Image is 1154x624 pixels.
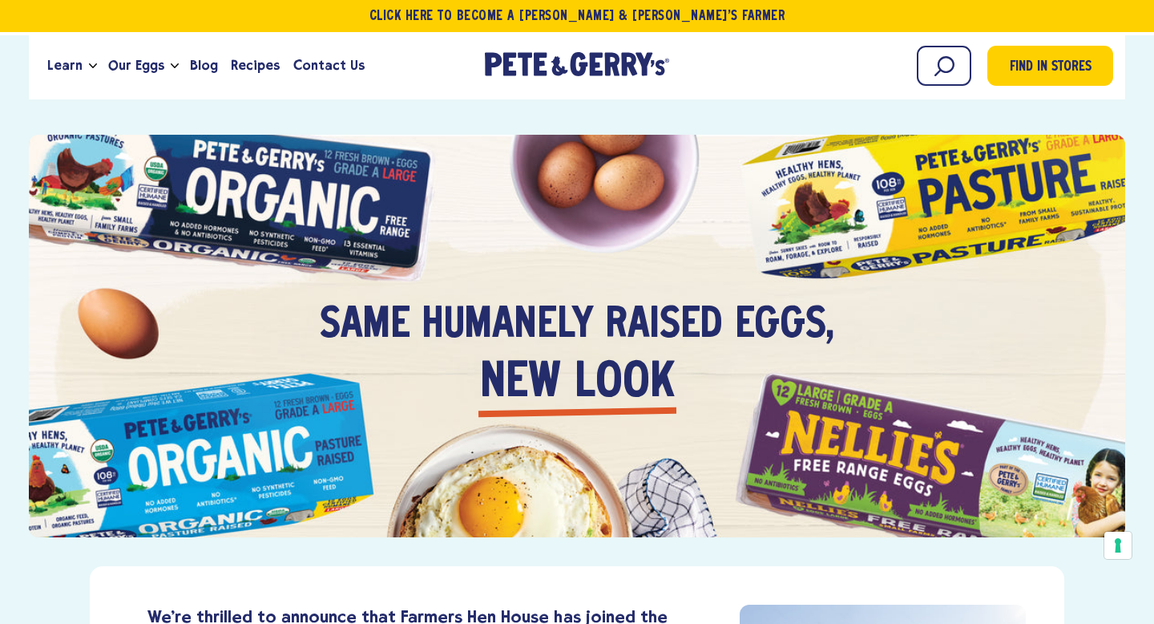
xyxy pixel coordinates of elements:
span: Our Eggs [108,55,164,75]
a: Contact Us [287,44,371,87]
button: Open the dropdown menu for Learn [89,63,97,69]
button: Open the dropdown menu for Our Eggs [171,63,179,69]
em: new look [480,353,675,415]
span: Learn [47,55,83,75]
a: Learn [41,44,89,87]
a: Blog [184,44,224,87]
button: Your consent preferences for tracking technologies [1104,532,1132,559]
a: Our Eggs [102,44,171,87]
input: Search [917,46,971,86]
a: Find in Stores [987,46,1113,86]
h3: Same humanely raised eggs, [320,245,834,353]
span: Contact Us [293,55,365,75]
a: Recipes [224,44,286,87]
span: Find in Stores [1010,57,1091,79]
span: Blog [190,55,218,75]
span: Recipes [231,55,280,75]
